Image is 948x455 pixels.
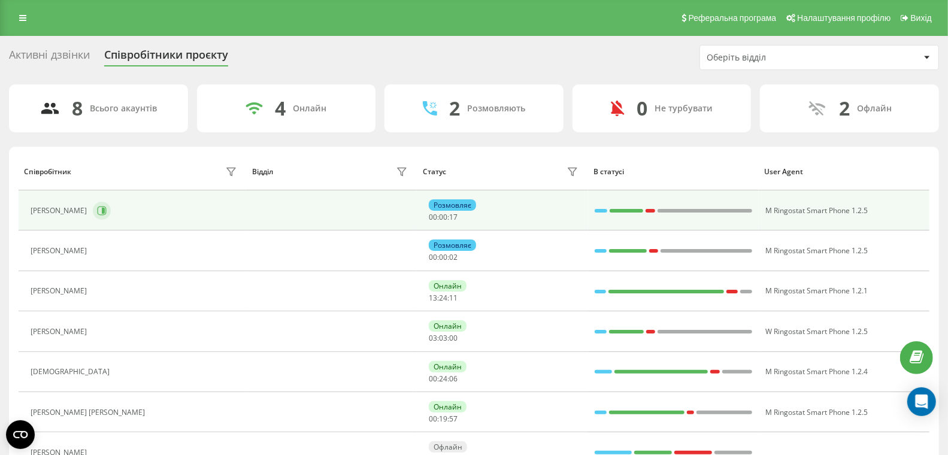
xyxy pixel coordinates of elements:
span: 24 [439,293,447,303]
div: : : [429,253,458,262]
span: 00 [439,252,447,262]
span: M Ringostat Smart Phone 1.2.5 [765,407,868,417]
div: Офлайн [857,104,892,114]
span: 03 [439,333,447,343]
span: 00 [439,212,447,222]
div: Open Intercom Messenger [907,387,936,416]
div: 8 [72,97,83,120]
div: [PERSON_NAME] [31,207,90,215]
div: Офлайн [429,441,467,453]
div: Онлайн [429,320,467,332]
div: [PERSON_NAME] [31,327,90,336]
div: Оберіть відділ [707,53,850,63]
span: 17 [449,212,458,222]
span: Вихід [911,13,932,23]
span: 24 [439,374,447,384]
div: Розмовляють [467,104,525,114]
span: M Ringostat Smart Phone 1.2.5 [765,245,868,256]
div: 0 [637,97,647,120]
span: 00 [429,414,437,424]
div: : : [429,415,458,423]
span: 19 [439,414,447,424]
div: [DEMOGRAPHIC_DATA] [31,368,113,376]
div: [PERSON_NAME] [31,247,90,255]
span: M Ringostat Smart Phone 1.2.5 [765,205,868,216]
span: 11 [449,293,458,303]
div: Статус [423,168,446,176]
div: Активні дзвінки [9,48,90,67]
span: 00 [429,374,437,384]
span: 00 [449,333,458,343]
span: 00 [429,212,437,222]
div: [PERSON_NAME] [PERSON_NAME] [31,408,148,417]
div: Співробітники проєкту [104,48,228,67]
span: 00 [429,252,437,262]
div: 4 [275,97,286,120]
div: Онлайн [429,401,467,412]
div: : : [429,213,458,222]
div: 2 [449,97,460,120]
div: Онлайн [429,361,467,372]
button: Open CMP widget [6,420,35,449]
span: 57 [449,414,458,424]
div: : : [429,294,458,302]
span: 06 [449,374,458,384]
span: 03 [429,333,437,343]
div: Розмовляє [429,199,476,211]
div: : : [429,375,458,383]
div: User Agent [764,168,923,176]
div: Всього акаунтів [90,104,157,114]
div: 2 [839,97,850,120]
span: M Ringostat Smart Phone 1.2.4 [765,366,868,377]
span: W Ringostat Smart Phone 1.2.5 [765,326,868,336]
div: Співробітник [24,168,71,176]
span: 13 [429,293,437,303]
span: Реферальна програма [689,13,777,23]
span: M Ringostat Smart Phone 1.2.1 [765,286,868,296]
span: 02 [449,252,458,262]
div: Онлайн [293,104,326,114]
div: : : [429,334,458,342]
div: Онлайн [429,280,467,292]
div: [PERSON_NAME] [31,287,90,295]
div: Відділ [252,168,273,176]
span: Налаштування профілю [797,13,891,23]
div: В статусі [593,168,753,176]
div: Не турбувати [655,104,713,114]
div: Розмовляє [429,239,476,251]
